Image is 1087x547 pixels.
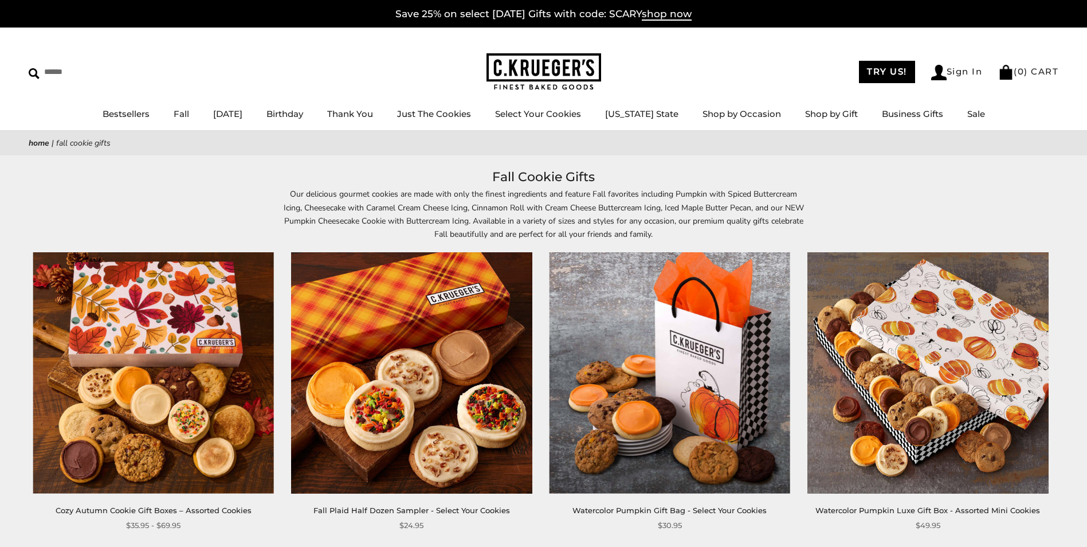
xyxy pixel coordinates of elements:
span: $30.95 [658,519,682,532]
a: Bestsellers [103,108,150,119]
a: Select Your Cookies [495,108,581,119]
a: Shop by Gift [805,108,858,119]
img: Cozy Autumn Cookie Gift Boxes – Assorted Cookies [33,252,274,494]
a: [US_STATE] State [605,108,678,119]
span: $24.95 [399,519,423,532]
span: Fall Cookie Gifts [56,138,111,149]
img: Search [29,68,40,79]
a: Home [29,138,49,149]
a: Watercolor Pumpkin Luxe Gift Box - Assorted Mini Cookies [815,506,1040,515]
img: C.KRUEGER'S [486,53,601,91]
a: Just The Cookies [397,108,471,119]
a: Watercolor Pumpkin Gift Bag - Select Your Cookies [572,506,767,515]
img: Fall Plaid Half Dozen Sampler - Select Your Cookies [291,252,532,494]
nav: breadcrumbs [29,136,1058,150]
img: Account [931,65,947,80]
a: Shop by Occasion [703,108,781,119]
input: Search [29,63,165,81]
a: (0) CART [998,66,1058,77]
a: [DATE] [213,108,242,119]
a: Fall [174,108,189,119]
span: | [52,138,54,149]
span: $35.95 - $69.95 [126,519,180,532]
img: Watercolor Pumpkin Luxe Gift Box - Assorted Mini Cookies [807,252,1049,494]
a: Sign In [931,65,983,80]
img: Watercolor Pumpkin Gift Bag - Select Your Cookies [549,252,790,494]
span: $49.95 [916,519,940,532]
a: Sale [967,108,985,119]
a: Thank You [327,108,373,119]
p: Our delicious gourmet cookies are made with only the finest ingredients and feature Fall favorite... [280,187,807,240]
a: Cozy Autumn Cookie Gift Boxes – Assorted Cookies [56,506,252,515]
a: TRY US! [859,61,915,83]
a: Save 25% on select [DATE] Gifts with code: SCARYshop now [395,8,692,21]
a: Birthday [266,108,303,119]
h1: Fall Cookie Gifts [46,167,1041,187]
a: Fall Plaid Half Dozen Sampler - Select Your Cookies [313,506,510,515]
span: shop now [642,8,692,21]
img: Bag [998,65,1014,80]
span: 0 [1018,66,1025,77]
a: Business Gifts [882,108,943,119]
